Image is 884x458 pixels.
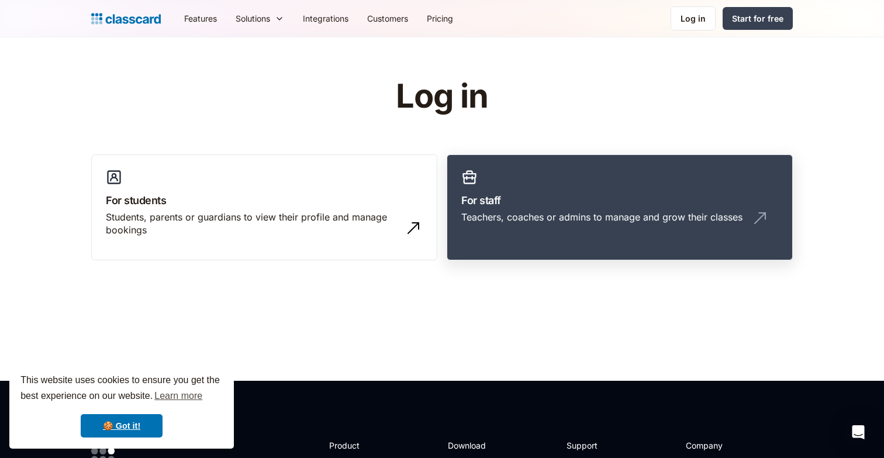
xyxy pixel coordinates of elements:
[844,418,872,446] div: Open Intercom Messenger
[91,154,437,261] a: For studentsStudents, parents or guardians to view their profile and manage bookings
[447,154,793,261] a: For staffTeachers, coaches or admins to manage and grow their classes
[723,7,793,30] a: Start for free
[91,11,161,27] a: home
[417,5,462,32] a: Pricing
[236,12,270,25] div: Solutions
[106,192,423,208] h3: For students
[732,12,783,25] div: Start for free
[681,12,706,25] div: Log in
[153,387,204,405] a: learn more about cookies
[106,211,399,237] div: Students, parents or guardians to view their profile and manage bookings
[20,373,223,405] span: This website uses cookies to ensure you get the best experience on our website.
[9,362,234,449] div: cookieconsent
[461,211,743,223] div: Teachers, coaches or admins to manage and grow their classes
[671,6,716,30] a: Log in
[81,414,163,438] a: dismiss cookie message
[175,5,226,32] a: Features
[226,5,293,32] div: Solutions
[358,5,417,32] a: Customers
[686,439,764,452] h2: Company
[293,5,358,32] a: Integrations
[257,78,628,115] h1: Log in
[461,192,778,208] h3: For staff
[567,439,614,452] h2: Support
[329,439,392,452] h2: Product
[448,439,496,452] h2: Download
